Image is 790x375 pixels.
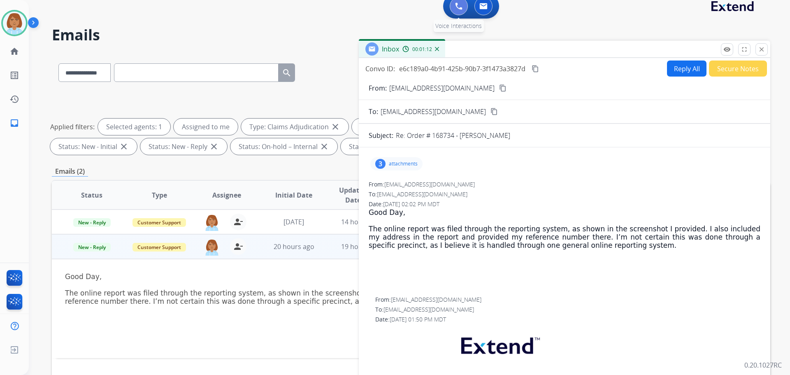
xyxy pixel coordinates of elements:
[369,208,760,217] p: Good Day,
[73,243,111,252] span: New - Reply
[381,107,486,116] span: [EMAIL_ADDRESS][DOMAIN_NAME]
[369,180,760,189] div: From:
[132,218,186,227] span: Customer Support
[723,46,731,53] mat-icon: remove_red_eye
[375,315,760,324] div: Date:
[274,242,314,251] span: 20 hours ago
[50,138,137,155] div: Status: New - Initial
[490,108,498,115] mat-icon: content_copy
[152,190,167,200] span: Type
[667,61,706,77] button: Reply All
[9,118,19,128] mat-icon: inbox
[73,218,111,227] span: New - Reply
[741,46,748,53] mat-icon: fullscreen
[384,180,475,188] span: [EMAIL_ADDRESS][DOMAIN_NAME]
[499,84,507,92] mat-icon: content_copy
[744,360,782,370] p: 0.20.1027RC
[283,217,304,226] span: [DATE]
[204,238,220,256] img: agent-avatar
[369,83,387,93] p: From:
[365,64,395,74] p: Convo ID:
[369,190,760,198] div: To:
[174,119,238,135] div: Assigned to me
[241,119,349,135] div: Type: Claims Adjudication
[119,142,129,151] mat-icon: close
[81,190,102,200] span: Status
[383,200,439,208] span: [DATE] 02:02 PM MDT
[369,130,393,140] p: Subject:
[389,83,495,93] p: [EMAIL_ADDRESS][DOMAIN_NAME]
[319,142,329,151] mat-icon: close
[275,190,312,200] span: Initial Date
[375,305,760,314] div: To:
[383,305,474,313] span: [EMAIL_ADDRESS][DOMAIN_NAME]
[375,159,386,169] div: 3
[3,12,26,35] img: avatar
[369,200,760,208] div: Date:
[233,242,243,252] mat-icon: person_remove
[282,68,292,78] mat-icon: search
[132,243,186,252] span: Customer Support
[389,161,418,167] p: attachments
[209,142,219,151] mat-icon: close
[352,119,456,135] div: Type: Customer Support
[709,61,767,77] button: Secure Notes
[435,22,482,30] span: Voice Interactions
[233,217,243,227] mat-icon: person_remove
[396,130,510,140] p: Re: Order # 168734 - [PERSON_NAME]
[377,190,467,198] span: [EMAIL_ADDRESS][DOMAIN_NAME]
[382,44,399,54] span: Inbox
[391,296,481,303] span: [EMAIL_ADDRESS][DOMAIN_NAME]
[140,138,227,155] div: Status: New - Reply
[9,70,19,80] mat-icon: list_alt
[98,119,170,135] div: Selected agents: 1
[375,296,760,304] div: From:
[335,185,372,205] span: Updated Date
[341,242,382,251] span: 19 hours ago
[9,47,19,56] mat-icon: home
[65,289,623,305] p: The online report was filed through the reporting system, as shown in the screenshot I provided. ...
[341,217,382,226] span: 14 hours ago
[532,65,539,72] mat-icon: content_copy
[212,190,241,200] span: Assignee
[369,225,760,249] p: The online report was filed through the reporting system, as shown in the screenshot I provided. ...
[412,46,432,53] span: 00:01:12
[9,94,19,104] mat-icon: history
[330,122,340,132] mat-icon: close
[50,122,95,132] p: Applied filters:
[399,64,525,73] span: e6c189a0-4b91-425b-90b7-3f1473a3827d
[369,107,378,116] p: To:
[758,46,765,53] mat-icon: close
[52,166,88,177] p: Emails (2)
[230,138,337,155] div: Status: On-hold – Internal
[451,328,548,360] img: extend.png
[204,214,220,231] img: agent-avatar
[52,27,770,43] h2: Emails
[65,273,623,281] p: Good Day,
[390,315,446,323] span: [DATE] 01:50 PM MDT
[341,138,453,155] div: Status: On-hold - Customer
